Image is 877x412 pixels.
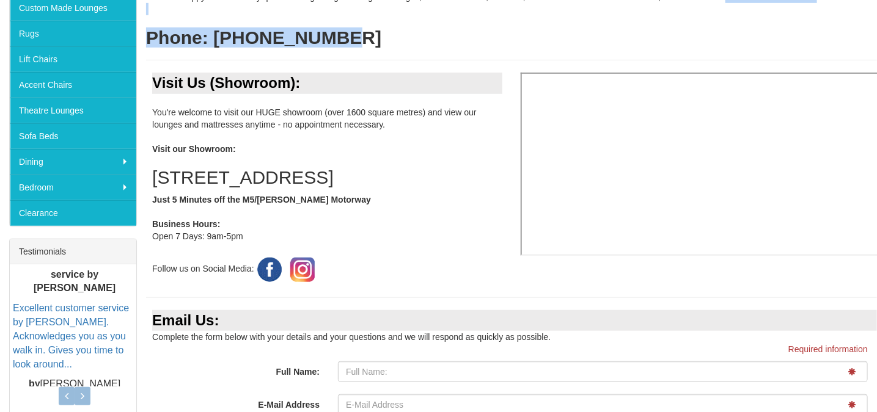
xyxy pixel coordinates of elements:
b: Business Hours: [152,219,220,229]
a: Rugs [10,21,136,46]
a: Bedroom [10,175,136,200]
p: [PERSON_NAME] [13,378,136,392]
b: by [29,379,40,389]
div: Visit Us (Showroom): [152,73,502,93]
div: You're welcome to visit our HUGE showroom (over 1600 square metres) and view our lounges and matt... [146,73,512,284]
h2: [STREET_ADDRESS] [152,167,502,187]
b: Phone: [PHONE_NUMBER] [146,27,381,48]
p: Required information [155,343,868,355]
a: Lift Chairs [10,46,136,72]
input: Full Name: [338,361,868,382]
a: Sofa Beds [10,123,136,149]
b: Visit our Showroom: Just 5 Minutes off the M5/[PERSON_NAME] Motorway [152,144,502,204]
img: Facebook [254,255,285,285]
div: Email Us: [152,310,877,331]
a: Dining [10,149,136,175]
div: Complete the form below with your details and your questions and we will respond as quickly as po... [146,310,877,343]
a: Theatre Lounges [10,98,136,123]
a: Accent Chairs [10,72,136,98]
label: E-Mail Address [146,394,329,411]
div: Testimonials [10,239,136,264]
label: Full Name: [146,361,329,378]
b: Excellent customer service by [PERSON_NAME] [30,255,120,294]
img: Instagram [287,255,318,285]
a: Clearance [10,200,136,226]
a: Excellent customer service by [PERSON_NAME]. Acknowledges you as you walk in. Gives you time to l... [13,303,129,369]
